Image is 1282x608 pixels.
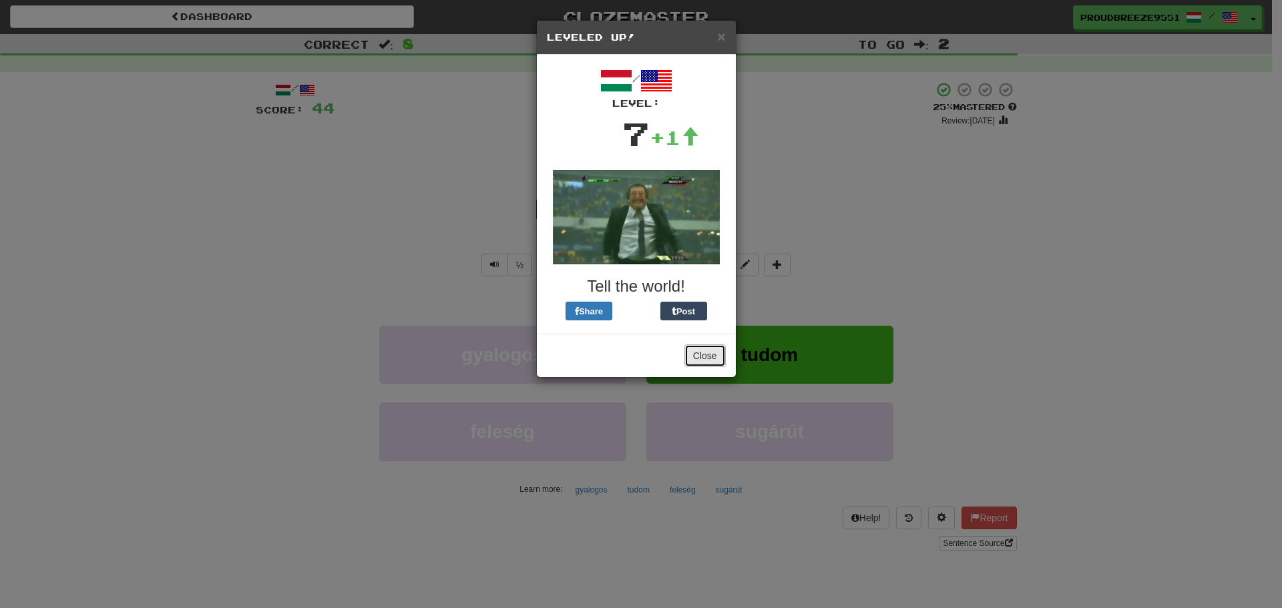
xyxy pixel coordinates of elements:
[547,278,726,295] h3: Tell the world!
[717,29,725,44] span: ×
[553,170,720,264] img: soccer-coach-2-a9306edb2ed3f6953285996bb4238f2040b39cbea5cfbac61ac5b5c8179d3151.gif
[717,29,725,43] button: Close
[547,65,726,110] div: /
[650,124,699,151] div: +1
[684,344,726,367] button: Close
[612,302,660,320] iframe: X Post Button
[547,31,726,44] h5: Leveled Up!
[622,110,650,157] div: 7
[660,302,707,320] button: Post
[547,97,726,110] div: Level:
[566,302,612,320] button: Share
